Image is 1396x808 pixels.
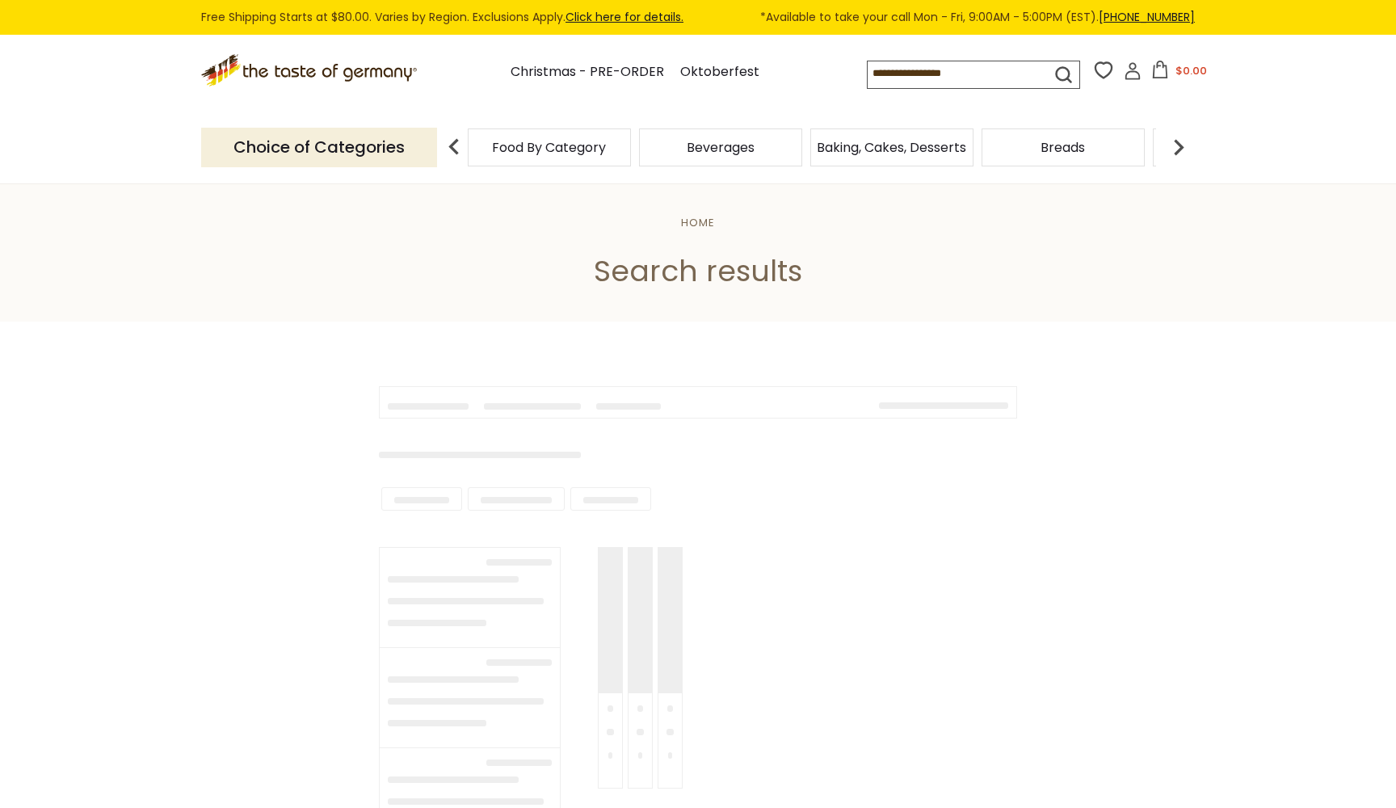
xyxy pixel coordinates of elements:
span: $0.00 [1175,63,1207,78]
div: Free Shipping Starts at $80.00. Varies by Region. Exclusions Apply. [201,8,1195,27]
a: Oktoberfest [680,61,759,83]
a: Home [681,215,715,230]
a: Beverages [687,141,755,154]
img: previous arrow [438,131,470,163]
button: $0.00 [1145,61,1213,85]
a: Food By Category [492,141,606,154]
a: Baking, Cakes, Desserts [817,141,966,154]
a: Breads [1041,141,1085,154]
h1: Search results [50,253,1346,289]
a: Christmas - PRE-ORDER [511,61,664,83]
p: Choice of Categories [201,128,437,167]
span: *Available to take your call Mon - Fri, 9:00AM - 5:00PM (EST). [760,8,1195,27]
img: next arrow [1163,131,1195,163]
a: Click here for details. [566,9,683,25]
a: [PHONE_NUMBER] [1099,9,1195,25]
